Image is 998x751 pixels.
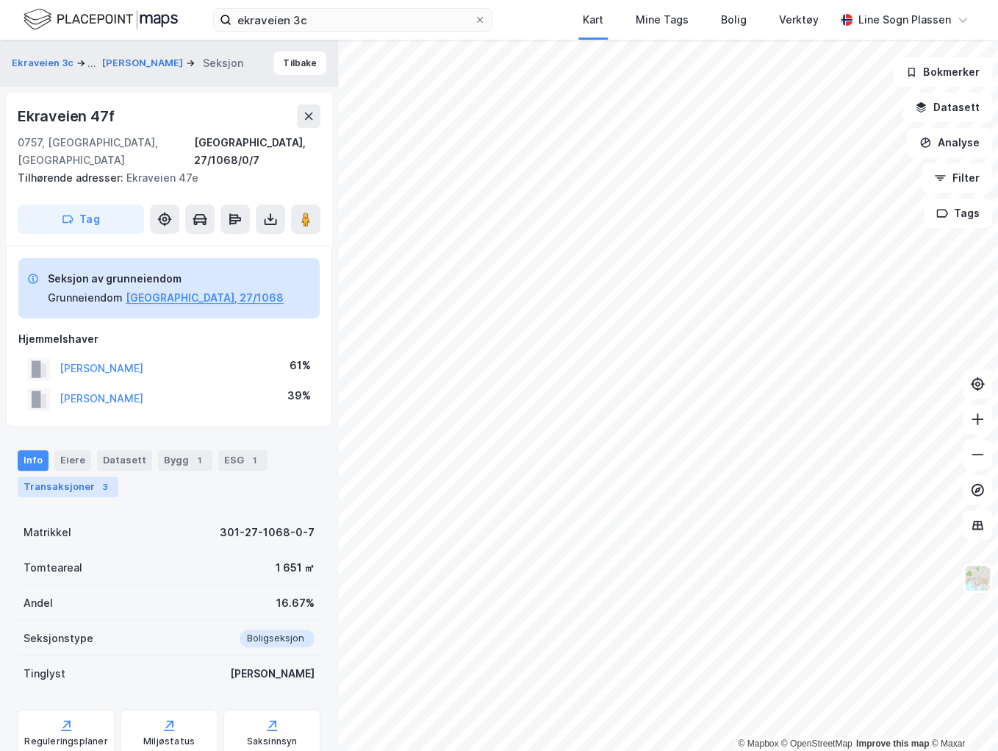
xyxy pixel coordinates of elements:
[231,9,474,31] input: Søk på adresse, matrikkel, gårdeiere, leietakere eller personer
[194,134,320,169] div: [GEOGRAPHIC_DATA], 27/1068/0/7
[18,330,320,348] div: Hjemmelshaver
[48,270,284,288] div: Seksjon av grunneiendom
[276,559,315,577] div: 1 651 ㎡
[636,11,689,29] div: Mine Tags
[24,7,178,32] img: logo.f888ab2527a4732fd821a326f86c7f29.svg
[143,736,195,747] div: Miljøstatus
[24,665,65,683] div: Tinglyst
[287,387,311,405] div: 39%
[858,11,951,29] div: Line Sogn Plassen
[922,163,992,193] button: Filter
[24,524,71,541] div: Matrikkel
[230,665,315,683] div: [PERSON_NAME]
[98,480,112,494] div: 3
[779,11,819,29] div: Verktøy
[276,594,315,612] div: 16.67%
[220,524,315,541] div: 301-27-1068-0-7
[738,738,778,749] a: Mapbox
[924,199,992,228] button: Tags
[902,93,992,122] button: Datasett
[273,51,326,75] button: Tilbake
[907,128,992,157] button: Analyse
[925,680,998,751] iframe: Chat Widget
[102,56,186,71] button: [PERSON_NAME]
[24,630,93,647] div: Seksjonstype
[18,477,118,497] div: Transaksjoner
[18,134,194,169] div: 0757, [GEOGRAPHIC_DATA], [GEOGRAPHIC_DATA]
[18,171,126,184] span: Tilhørende adresser:
[12,54,76,72] button: Ekraveien 3c
[290,357,311,374] div: 61%
[893,57,992,87] button: Bokmerker
[247,453,262,468] div: 1
[158,450,212,471] div: Bygg
[24,559,82,577] div: Tomteareal
[856,738,929,749] a: Improve this map
[203,54,243,72] div: Seksjon
[54,450,91,471] div: Eiere
[87,54,96,72] div: ...
[925,680,998,751] div: Kontrollprogram for chat
[18,450,49,471] div: Info
[126,289,284,307] button: [GEOGRAPHIC_DATA], 27/1068
[963,564,991,592] img: Z
[97,450,152,471] div: Datasett
[48,289,123,307] div: Grunneiendom
[18,204,144,234] button: Tag
[24,594,53,612] div: Andel
[24,736,107,747] div: Reguleringsplaner
[721,11,747,29] div: Bolig
[18,104,117,128] div: Ekraveien 47f
[18,169,309,187] div: Ekraveien 47e
[247,736,298,747] div: Saksinnsyn
[583,11,603,29] div: Kart
[218,450,268,471] div: ESG
[192,453,207,468] div: 1
[781,738,852,749] a: OpenStreetMap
